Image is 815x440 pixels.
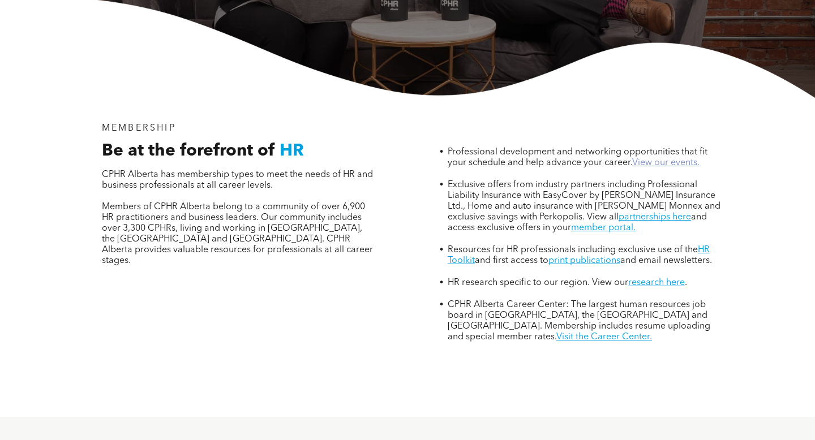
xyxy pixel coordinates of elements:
a: member portal. [571,223,636,232]
a: View our events. [632,158,700,167]
span: HR [280,143,304,159]
span: Members of CPHR Alberta belong to a community of over 6,900 HR practitioners and business leaders... [102,202,373,265]
span: MEMBERSHIP [102,124,176,133]
a: HR Toolkit [448,245,710,265]
span: CPHR Alberta has membership types to meet the needs of HR and business professionals at all caree... [102,170,373,190]
span: HR research specific to our region. View our [448,278,628,287]
a: print publications [548,256,620,265]
span: and email newsletters. [620,256,712,265]
span: Resources for HR professionals including exclusive use of the [448,245,698,254]
span: CPHR Alberta Career Center: The largest human resources job board in [GEOGRAPHIC_DATA], the [GEOG... [448,300,710,342]
a: partnerships here [619,213,691,222]
span: Exclusive offers from industry partners including Professional Liability Insurance with EasyCover... [448,180,720,222]
a: Visit the Career Center. [556,333,652,342]
span: . [685,278,687,287]
span: Professional development and networking opportunities that fit your schedule and help advance you... [448,148,707,167]
span: Be at the forefront of [102,143,275,159]
span: and first access to [475,256,548,265]
span: and access exclusive offers in your [448,213,707,232]
a: research here [628,278,685,287]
